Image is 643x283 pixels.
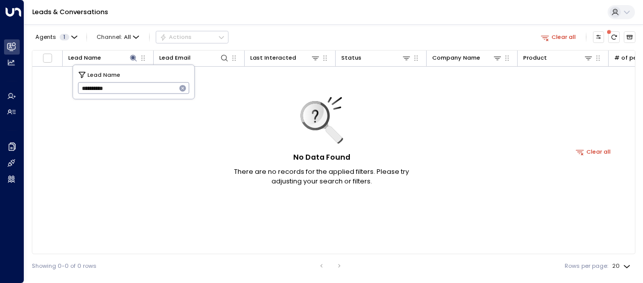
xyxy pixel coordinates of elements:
button: Archived Leads [624,31,635,43]
span: Agents [35,34,56,40]
p: There are no records for the applied filters. Please try adjusting your search or filters. [220,167,423,186]
h5: No Data Found [293,152,350,163]
div: Button group with a nested menu [156,31,228,43]
a: Leads & Conversations [32,8,108,16]
div: Lead Email [159,53,229,63]
span: There are new threads available. Refresh the grid to view the latest updates. [608,31,620,43]
div: Last Interacted [250,53,296,63]
div: Showing 0-0 of 0 rows [32,262,97,270]
span: Lead Name [87,70,120,79]
div: Lead Email [159,53,191,63]
div: Product [523,53,547,63]
div: Status [341,53,411,63]
nav: pagination navigation [315,260,346,272]
label: Rows per page: [565,262,608,270]
div: Last Interacted [250,53,320,63]
button: Agents1 [32,31,80,42]
button: Actions [156,31,228,43]
div: Actions [160,33,192,40]
div: 20 [612,260,632,272]
span: Channel: [94,31,143,42]
span: Toggle select all [42,53,53,63]
div: Company Name [432,53,480,63]
button: Customize [593,31,605,43]
div: Lead Name [68,53,101,63]
button: Clear all [573,146,615,157]
button: Clear all [537,31,579,42]
div: Company Name [432,53,502,63]
div: Status [341,53,361,63]
span: All [124,34,131,40]
span: 1 [60,34,69,40]
div: Lead Name [68,53,138,63]
button: Channel:All [94,31,143,42]
div: Product [523,53,593,63]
